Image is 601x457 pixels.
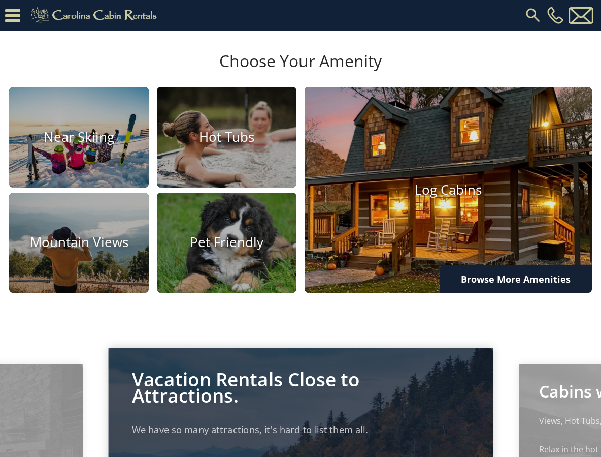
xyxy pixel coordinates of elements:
[440,265,592,293] a: Browse More Amenities
[9,87,149,188] a: Near Skiing
[305,182,592,198] h4: Log Cabins
[524,6,542,24] img: search-regular.svg
[8,51,593,87] h3: Choose Your Amenity
[545,7,566,24] a: [PHONE_NUMBER]
[157,235,296,251] h4: Pet Friendly
[157,87,296,188] a: Hot Tubs
[157,129,296,145] h4: Hot Tubs
[9,235,149,251] h4: Mountain Views
[157,193,296,293] a: Pet Friendly
[9,193,149,293] a: Mountain Views
[305,87,592,293] a: Log Cabins
[131,371,470,404] p: Vacation Rentals Close to Attractions.
[25,5,165,25] img: Khaki-logo.png
[9,129,149,145] h4: Near Skiing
